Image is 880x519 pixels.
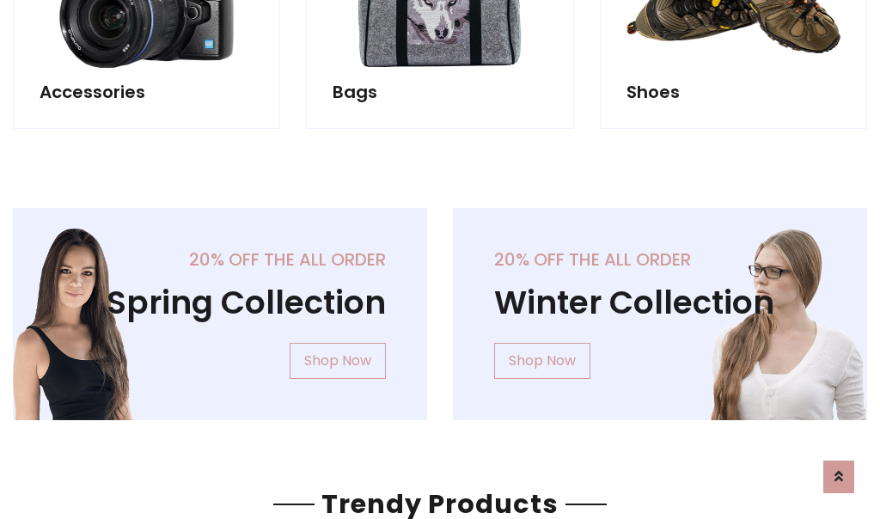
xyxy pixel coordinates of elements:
[626,82,840,102] h5: Shoes
[494,249,826,270] h5: 20% off the all order
[333,82,547,102] h5: Bags
[54,249,386,270] h5: 20% off the all order
[494,343,590,379] a: Shop Now
[290,343,386,379] a: Shop Now
[494,284,826,322] h1: Winter Collection
[54,284,386,322] h1: Spring Collection
[40,82,254,102] h5: Accessories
